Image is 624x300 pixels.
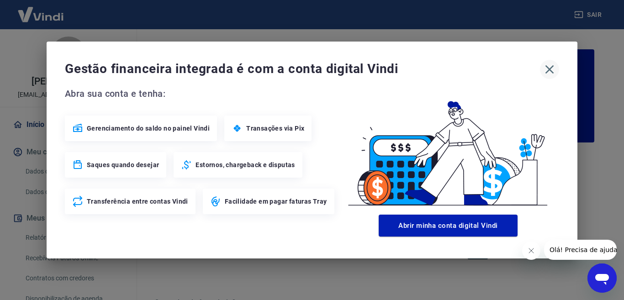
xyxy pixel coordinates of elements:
span: Estornos, chargeback e disputas [196,160,295,169]
span: Transferência entre contas Vindi [87,197,188,206]
span: Facilidade em pagar faturas Tray [225,197,327,206]
img: Good Billing [337,86,559,211]
span: Olá! Precisa de ajuda? [5,6,77,14]
span: Gerenciamento do saldo no painel Vindi [87,124,210,133]
iframe: Fechar mensagem [522,242,540,260]
span: Saques quando desejar [87,160,159,169]
button: Abrir minha conta digital Vindi [379,215,518,237]
span: Gestão financeira integrada é com a conta digital Vindi [65,60,540,78]
iframe: Botão para abrir a janela de mensagens [587,263,617,293]
iframe: Mensagem da empresa [544,240,617,260]
span: Transações via Pix [246,124,304,133]
span: Abra sua conta e tenha: [65,86,337,101]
